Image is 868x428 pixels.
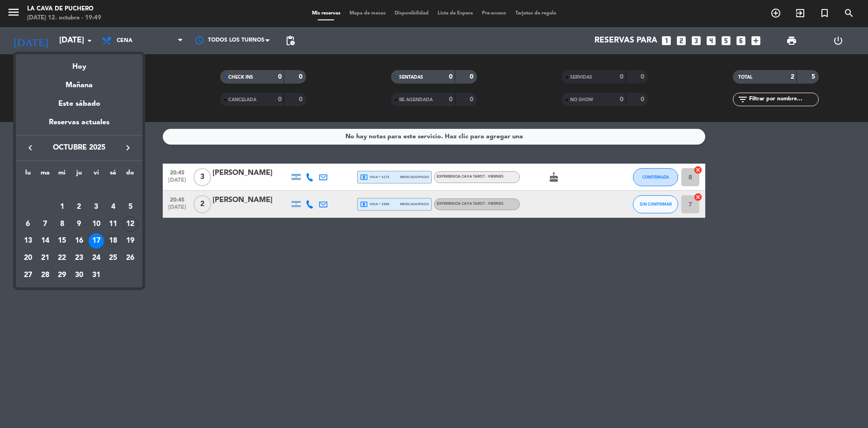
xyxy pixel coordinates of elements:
[54,199,70,215] div: 1
[71,233,87,249] div: 16
[122,198,139,216] td: 5 de octubre de 2025
[71,216,87,232] div: 9
[123,216,138,232] div: 12
[54,216,70,232] div: 8
[22,142,38,154] button: keyboard_arrow_left
[19,216,37,233] td: 6 de octubre de 2025
[71,198,88,216] td: 2 de octubre de 2025
[37,168,54,182] th: martes
[105,216,122,233] td: 11 de octubre de 2025
[53,168,71,182] th: miércoles
[37,216,54,233] td: 7 de octubre de 2025
[89,268,104,283] div: 31
[16,117,142,135] div: Reservas actuales
[19,232,37,249] td: 13 de octubre de 2025
[122,249,139,267] td: 26 de octubre de 2025
[71,168,88,182] th: jueves
[122,168,139,182] th: domingo
[38,250,53,266] div: 21
[20,268,36,283] div: 27
[53,232,71,249] td: 15 de octubre de 2025
[53,198,71,216] td: 1 de octubre de 2025
[88,198,105,216] td: 3 de octubre de 2025
[89,199,104,215] div: 3
[88,232,105,249] td: 17 de octubre de 2025
[71,249,88,267] td: 23 de octubre de 2025
[105,216,121,232] div: 11
[19,181,139,198] td: OCT.
[123,199,138,215] div: 5
[105,199,121,215] div: 4
[105,250,121,266] div: 25
[16,91,142,117] div: Este sábado
[53,267,71,284] td: 29 de octubre de 2025
[71,232,88,249] td: 16 de octubre de 2025
[105,232,122,249] td: 18 de octubre de 2025
[89,250,104,266] div: 24
[123,233,138,249] div: 19
[122,232,139,249] td: 19 de octubre de 2025
[16,73,142,91] div: Mañana
[105,249,122,267] td: 25 de octubre de 2025
[88,267,105,284] td: 31 de octubre de 2025
[19,267,37,284] td: 27 de octubre de 2025
[123,250,138,266] div: 26
[123,142,133,153] i: keyboard_arrow_right
[54,233,70,249] div: 15
[88,168,105,182] th: viernes
[19,168,37,182] th: lunes
[71,216,88,233] td: 9 de octubre de 2025
[53,216,71,233] td: 8 de octubre de 2025
[120,142,136,154] button: keyboard_arrow_right
[37,232,54,249] td: 14 de octubre de 2025
[20,233,36,249] div: 13
[53,249,71,267] td: 22 de octubre de 2025
[88,249,105,267] td: 24 de octubre de 2025
[20,250,36,266] div: 20
[16,54,142,73] div: Hoy
[54,268,70,283] div: 29
[88,216,105,233] td: 10 de octubre de 2025
[38,268,53,283] div: 28
[105,168,122,182] th: sábado
[71,199,87,215] div: 2
[54,250,70,266] div: 22
[37,267,54,284] td: 28 de octubre de 2025
[71,267,88,284] td: 30 de octubre de 2025
[19,249,37,267] td: 20 de octubre de 2025
[89,233,104,249] div: 17
[38,216,53,232] div: 7
[71,268,87,283] div: 30
[89,216,104,232] div: 10
[25,142,36,153] i: keyboard_arrow_left
[71,250,87,266] div: 23
[122,216,139,233] td: 12 de octubre de 2025
[38,142,120,154] span: octubre 2025
[105,198,122,216] td: 4 de octubre de 2025
[37,249,54,267] td: 21 de octubre de 2025
[38,233,53,249] div: 14
[105,233,121,249] div: 18
[20,216,36,232] div: 6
